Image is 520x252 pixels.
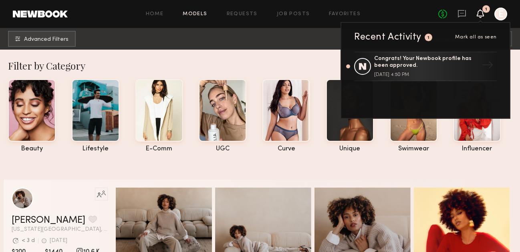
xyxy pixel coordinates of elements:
div: swimwear [390,146,437,152]
span: [US_STATE][GEOGRAPHIC_DATA], [GEOGRAPHIC_DATA] [12,227,108,232]
div: [DATE] [50,238,67,244]
div: lifestyle [72,146,119,152]
div: Filter by Category [8,59,520,72]
div: beauty [8,146,56,152]
div: Recent Activity [354,32,421,42]
a: Favorites [329,12,361,17]
div: → [478,56,497,77]
div: [DATE] 4:50 PM [374,72,478,77]
div: e-comm [135,146,183,152]
div: Congrats! Your Newbook profile has been approved. [374,56,478,69]
a: Congrats! Your Newbook profile has been approved.[DATE] 4:50 PM→ [354,52,497,81]
a: E [494,8,507,20]
button: Advanced Filters [8,31,76,47]
div: UGC [199,146,246,152]
div: unique [326,146,374,152]
div: influencer [453,146,501,152]
span: Advanced Filters [24,37,69,42]
div: < 3 d [22,238,35,244]
div: 1 [485,7,487,12]
a: Job Posts [277,12,310,17]
div: curve [262,146,310,152]
span: Mark all as seen [455,35,497,40]
div: 1 [427,36,430,40]
a: Home [146,12,164,17]
a: [PERSON_NAME] [12,216,85,225]
a: Models [183,12,207,17]
a: Requests [227,12,258,17]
